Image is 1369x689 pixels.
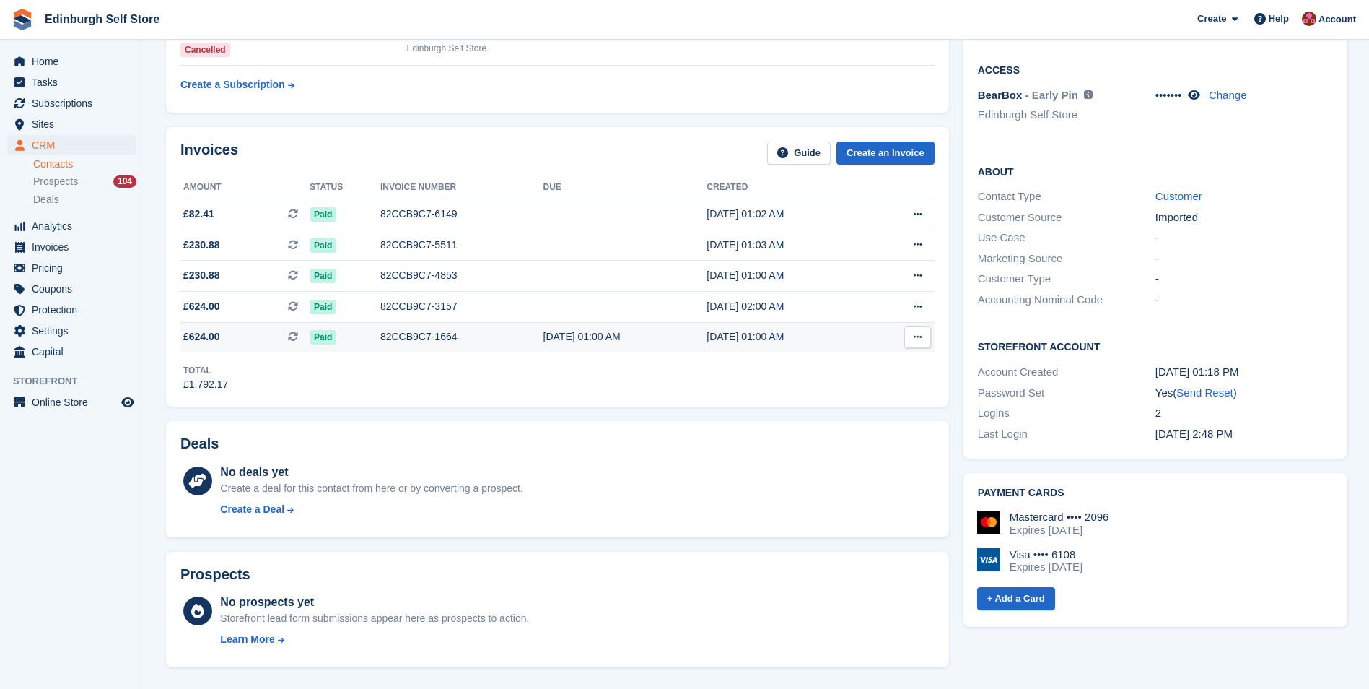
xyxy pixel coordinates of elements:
[7,342,136,362] a: menu
[33,174,136,189] a: Prospects 104
[13,374,144,389] span: Storefront
[1155,230,1333,246] div: -
[180,435,219,452] h2: Deals
[7,135,136,155] a: menu
[1155,364,1333,381] div: [DATE] 01:18 PM
[180,142,238,165] h2: Invoices
[180,176,310,199] th: Amount
[113,175,136,188] div: 104
[1269,12,1289,26] span: Help
[7,51,136,71] a: menu
[1025,89,1078,101] span: - Early Pin
[978,209,1155,226] div: Customer Source
[380,268,543,283] div: 82CCB9C7-4853
[183,238,220,253] span: £230.88
[32,114,118,134] span: Sites
[180,77,285,92] div: Create a Subscription
[707,238,870,253] div: [DATE] 01:03 AM
[1010,524,1109,537] div: Expires [DATE]
[33,157,136,171] a: Contacts
[220,632,529,647] a: Learn More
[39,7,165,31] a: Edinburgh Self Store
[12,9,33,30] img: stora-icon-8386f47178a22dfd0bd8f6a31ec36ba5ce8667c1dd55bd0f319d3a0aa187defe.svg
[978,271,1155,287] div: Customer Type
[380,176,543,199] th: Invoice number
[978,62,1333,77] h2: Access
[32,93,118,113] span: Subscriptions
[183,377,228,392] div: £1,792.17
[707,299,870,314] div: [DATE] 02:00 AM
[978,164,1333,178] h2: About
[310,300,336,314] span: Paid
[1173,386,1236,399] span: ( )
[707,176,870,199] th: Created
[33,192,136,207] a: Deals
[1155,251,1333,267] div: -
[978,426,1155,443] div: Last Login
[180,566,250,583] h2: Prospects
[836,142,935,165] a: Create an Invoice
[32,51,118,71] span: Home
[7,321,136,341] a: menu
[7,237,136,257] a: menu
[32,392,118,412] span: Online Store
[1155,271,1333,287] div: -
[7,114,136,134] a: menu
[32,342,118,362] span: Capital
[310,269,336,283] span: Paid
[32,135,118,155] span: CRM
[1318,12,1356,27] span: Account
[1302,12,1316,26] img: Lucy Michalec
[978,251,1155,267] div: Marketing Source
[183,207,214,222] span: £82.41
[183,268,220,283] span: £230.88
[1209,89,1247,101] a: Change
[32,237,118,257] span: Invoices
[220,611,529,626] div: Storefront lead form submissions appear here as prospects to action.
[978,188,1155,205] div: Contact Type
[32,72,118,92] span: Tasks
[7,93,136,113] a: menu
[978,339,1333,353] h2: Storefront Account
[380,238,543,253] div: 82CCB9C7-5511
[978,107,1155,123] li: Edinburgh Self Store
[978,487,1333,499] h2: Payment cards
[32,321,118,341] span: Settings
[310,238,336,253] span: Paid
[978,292,1155,308] div: Accounting Nominal Code
[220,632,274,647] div: Learn More
[543,176,707,199] th: Due
[1084,90,1093,99] img: icon-info-grey-7440780725fd019a000dd9b08b2336e03edf1995a4989e88bcd33f0948082b44.svg
[977,548,1000,571] img: Visa Logo
[220,481,522,496] div: Create a deal for this contact from here or by converting a prospect.
[33,193,59,207] span: Deals
[220,502,522,517] a: Create a Deal
[1155,89,1182,101] span: •••••••
[380,207,543,222] div: 82CCB9C7-6149
[7,392,136,412] a: menu
[543,329,707,344] div: [DATE] 01:00 AM
[183,329,220,344] span: £624.00
[220,594,529,611] div: No prospects yet
[119,394,136,411] a: Preview store
[978,364,1155,381] div: Account Created
[1197,12,1226,26] span: Create
[183,364,228,377] div: Total
[183,299,220,314] span: £624.00
[310,176,380,199] th: Status
[220,502,284,517] div: Create a Deal
[32,258,118,278] span: Pricing
[310,207,336,222] span: Paid
[32,279,118,299] span: Coupons
[1155,428,1233,440] time: 2024-09-23 13:48:37 UTC
[32,216,118,236] span: Analytics
[7,258,136,278] a: menu
[1155,385,1333,402] div: Yes
[1010,560,1082,573] div: Expires [DATE]
[977,587,1055,611] a: + Add a Card
[978,230,1155,246] div: Use Case
[380,329,543,344] div: 82CCB9C7-1664
[1155,405,1333,422] div: 2
[7,216,136,236] a: menu
[767,142,831,165] a: Guide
